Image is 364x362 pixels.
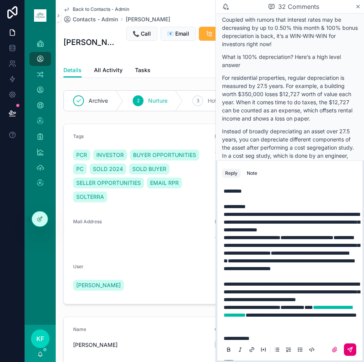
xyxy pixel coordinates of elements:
span: SELLER OPPORTUNITIES [76,179,141,187]
span: Client Type [215,326,239,332]
div: Note [247,170,257,176]
h1: [PERSON_NAME] [63,37,119,48]
span: Back to Contacts - Admin [73,6,129,12]
button: Reply [222,169,241,178]
span: Nurture [148,97,167,105]
a: Back to Contacts - Admin [63,6,129,12]
a: SOLTERRA [73,191,107,202]
span: 3 [197,98,199,104]
p: Coupled with rumors that interest rates may be decreasing by up to 0.50% this month & 100% bonus ... [222,16,358,48]
span: 📧 Email [167,30,189,38]
span: KF [36,334,44,343]
span: All Activity [94,66,123,74]
div: scrollable content [25,31,56,200]
span: Next Task [215,133,237,139]
a: INVESTOR [93,150,127,160]
span: SOLD 2024 [93,165,123,173]
span: -- [215,233,219,241]
span: 32 Comments [278,2,319,11]
span: INVESTOR [96,151,124,159]
span: Archive [89,97,108,105]
span: Contacts - Admin [73,16,118,23]
img: App logo [34,9,46,22]
span: EMAIL RPR [150,179,179,187]
a: SOLD 2024 [90,164,126,174]
span: SOLTERRA [76,193,104,201]
a: SOLD BUYER [129,164,169,174]
p: Instead of broadly depreciating an asset over 27.5 years, you can depreciate different components... [222,127,358,200]
span: Tags [73,133,84,139]
p: What is 100% depreciation? Here’s a high level answer [222,53,358,69]
span: [PERSON_NAME] [73,341,208,349]
a: PC [73,164,87,174]
p: For residential properties, regular depreciation is measured by 27.5 years. For example, a buildi... [222,74,358,122]
span: -- [215,148,219,156]
span: 2 [137,98,140,104]
span: PC [76,165,84,173]
button: 📧 Email [161,27,196,41]
button: 📞 Call [126,27,157,41]
a: [PERSON_NAME] [73,280,124,291]
span: SOLD BUYER [132,165,166,173]
a: All Activity [94,63,123,79]
a: Contacts - Admin [63,16,118,23]
span: Mail Address [73,219,102,224]
a: [PERSON_NAME] [126,16,170,23]
a: BUYER OPPORTUNITIES [130,150,199,160]
span: [PERSON_NAME] [76,281,121,289]
span: Int'l Address [215,219,242,224]
span: BUYER OPPORTUNITIES [133,151,196,159]
a: EMAIL RPR [147,178,182,188]
a: PCR [73,150,90,160]
span: Details [63,66,82,74]
span: Name [73,326,86,332]
span: 📞 Call [133,30,151,38]
span: User [73,264,84,269]
a: Details [63,63,82,78]
a: Tasks [135,63,150,79]
a: SELLER OPPORTUNITIES [73,178,144,188]
span: PCR [76,151,87,159]
button: Set Next Task [199,27,258,41]
span: Hot [208,97,217,105]
span: Tasks [135,66,150,74]
button: Note [244,169,260,178]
